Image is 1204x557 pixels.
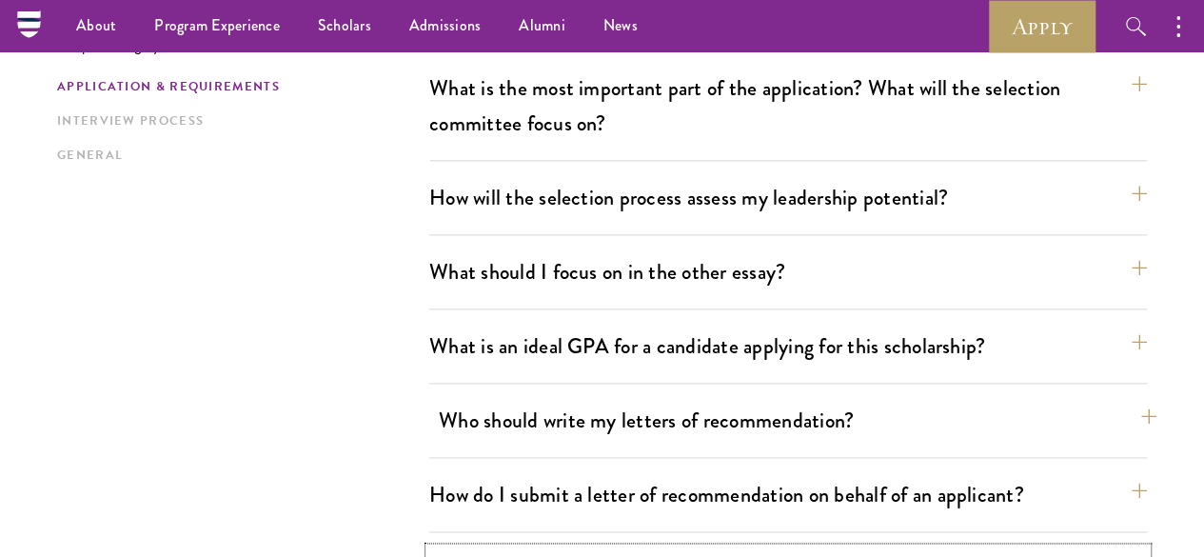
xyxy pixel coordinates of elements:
a: Application & Requirements [57,77,418,97]
button: How will the selection process assess my leadership potential? [429,176,1147,219]
button: How do I submit a letter of recommendation on behalf of an applicant? [429,473,1147,516]
button: What is the most important part of the application? What will the selection committee focus on? [429,67,1147,145]
button: What should I focus on in the other essay? [429,250,1147,293]
a: General [57,146,418,166]
a: Interview Process [57,111,418,131]
button: Who should write my letters of recommendation? [439,399,1156,442]
button: What is an ideal GPA for a candidate applying for this scholarship? [429,325,1147,368]
p: Jump to category: [57,36,429,53]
